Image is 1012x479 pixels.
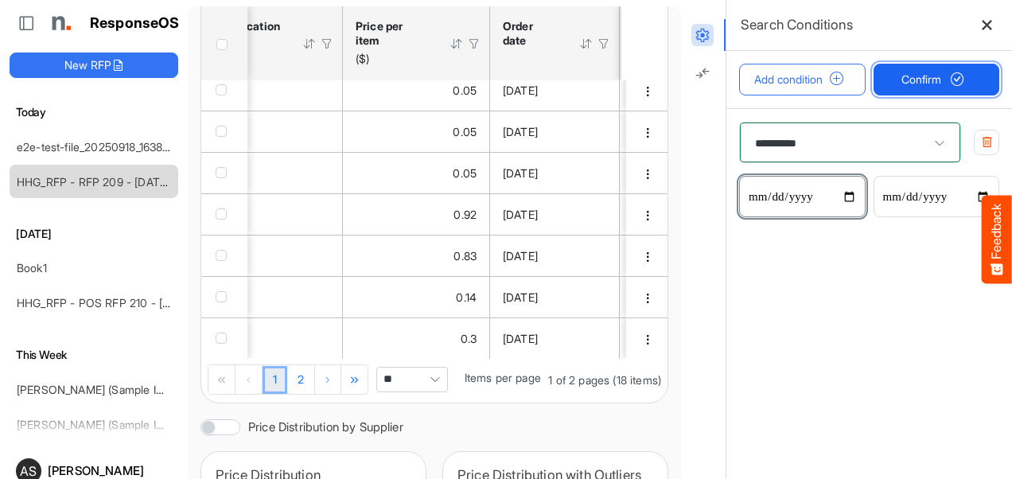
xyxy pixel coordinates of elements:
button: dropdownbutton [639,290,656,306]
h6: [DATE] [10,225,178,243]
h1: ResponseOS [90,15,180,32]
td: 12/08/2024 is template cell Column Header httpsnorthellcomontologiesmapping-rulesorderhasorderdate [490,193,620,235]
a: Page 2 of 2 Pages [287,366,314,395]
td: 1173.34 is template cell Column Header httpsnorthellcomontologiesmapping-rulesorderhasprice [620,193,764,235]
td: 53.5 is template cell Column Header httpsnorthellcomontologiesmapping-rulesorderhasprice [620,152,764,193]
a: e2e-test-file_20250918_163829 [17,140,176,154]
div: Order date [503,19,559,48]
td: checkbox [201,276,247,317]
td: is template cell Column Header httpsnorthellcomontologiesmapping-rulesfeaturehascolourspecification [167,193,343,235]
td: checkbox [201,317,247,359]
th: Header checkbox [201,6,247,80]
td: a8ca7488-140d-4279-873c-f062fc813487 is template cell Column Header [626,152,671,193]
td: is template cell Column Header httpsnorthellcomontologiesmapping-rulesfeaturehascolourspecification [167,235,343,276]
span: 0.83 [453,249,477,263]
span: 0.14 [456,290,477,304]
td: is template cell Column Header httpsnorthellcomontologiesmapping-rulesfeaturehascolourspecification [167,111,343,152]
td: 0.13649 is template cell Column Header price-per-item [343,276,490,317]
td: is template cell Column Header httpsnorthellcomontologiesmapping-rulesfeaturehascolourspecification [167,69,343,111]
span: (18 items) [613,373,661,387]
button: dropdownbutton [639,125,656,141]
span: [DATE] [503,166,538,180]
a: HHG_RFP - RFP 209 - [DATE] - ROS TEST [17,175,236,189]
span: Pagerdropdown [376,367,448,392]
div: Filter Icon [467,37,481,51]
td: is template cell Column Header httpsnorthellcomontologiesmapping-rulesfeaturehascolourspecification [167,276,343,317]
button: dropdownbutton [639,249,656,265]
td: checkbox [201,111,247,152]
td: 0.3043 is template cell Column Header price-per-item [343,317,490,359]
button: dropdownbutton [639,332,656,348]
span: Items per page [465,371,541,384]
span: [DATE] [503,332,538,345]
a: Page 1 of 2 Pages [263,366,287,395]
td: is template cell Column Header httpsnorthellcomontologiesmapping-rulesfeaturehascolourspecification [167,152,343,193]
div: Go to last page [342,365,368,394]
img: Northell [44,7,76,39]
button: dropdownbutton [639,208,656,224]
td: checkbox [201,235,247,276]
button: New RFP [10,53,178,78]
a: HHG_RFP - POS RFP 210 - [DATE] [17,296,194,310]
span: 1 of 2 pages [548,373,609,387]
div: Price per item [356,19,429,48]
span: Confirm [901,71,971,88]
td: 0.05 is template cell Column Header price-per-item [343,111,490,152]
td: 17/05/2024 is template cell Column Header httpsnorthellcomontologiesmapping-rulesorderhasorderdate [490,317,620,359]
h6: Today [10,103,178,121]
td: 17/07/2024 is template cell Column Header httpsnorthellcomontologiesmapping-rulesorderhasorderdate [490,152,620,193]
a: Book1 [17,261,47,275]
span: 0.05 [453,84,477,97]
td: 17/05/2024 is template cell Column Header httpsnorthellcomontologiesmapping-rulesorderhasorderdate [490,276,620,317]
td: 136.49 is template cell Column Header httpsnorthellcomontologiesmapping-rulesorderhasprice [620,276,764,317]
div: Filter Icon [597,37,611,51]
button: Feedback [982,196,1012,284]
td: 0.8312096029547553 is template cell Column Header price-per-item [343,235,490,276]
td: is template cell Column Header httpsnorthellcomontologiesmapping-rulesfeaturehascolourspecification [167,317,343,359]
td: 4d6fc685-b5af-41b7-8a14-0b15d6ed5089 is template cell Column Header [626,69,671,111]
td: 75bcfc6e-30ed-4e43-b3f6-c265c1bc6621 is template cell Column Header [626,235,671,276]
div: Pager Container [201,359,668,403]
td: 304.3 is template cell Column Header httpsnorthellcomontologiesmapping-rulesorderhasprice [620,317,764,359]
h6: Search Conditions [741,14,853,36]
td: 0.9159562841530055 is template cell Column Header price-per-item [343,193,490,235]
td: 0.05 is template cell Column Header price-per-item [343,152,490,193]
td: 58 is template cell Column Header httpsnorthellcomontologiesmapping-rulesorderhasprice [620,111,764,152]
span: 0.3 [461,332,477,345]
td: 10/04/2024 is template cell Column Header httpsnorthellcomontologiesmapping-rulesorderhasorderdate [490,111,620,152]
td: fe9dd59b-38af-4183-ba42-90afe3bf82f5 is template cell Column Header [626,111,671,152]
span: [DATE] [503,249,538,263]
label: Price Distribution by Supplier [248,421,403,433]
div: Go to next page [315,365,342,394]
span: 0.92 [453,208,477,221]
td: 61.2 is template cell Column Header httpsnorthellcomontologiesmapping-rulesorderhasprice [620,69,764,111]
button: dropdownbutton [639,84,656,99]
td: dcae8d39-6014-473c-b74f-60080d1c59cb is template cell Column Header [626,276,671,317]
td: 900f6cf5-fb05-431c-be1d-f9f4562481d8 is template cell Column Header [626,317,671,359]
td: checkbox [201,193,247,235]
div: ($) [356,52,429,66]
button: dropdownbutton [639,166,656,182]
td: 900.2 is template cell Column Header httpsnorthellcomontologiesmapping-rulesorderhasprice [620,235,764,276]
td: 17/12/2024 is template cell Column Header httpsnorthellcomontologiesmapping-rulesorderhasorderdate [490,235,620,276]
div: Go to previous page [235,365,263,394]
div: Filter Icon [320,37,334,51]
h6: This Week [10,346,178,364]
span: [DATE] [503,125,538,138]
span: 0.05 [453,166,477,180]
a: [PERSON_NAME] (Sample Import) [DATE] - Flyer - Short [17,383,303,396]
div: [PERSON_NAME] [48,465,172,477]
span: [DATE] [503,208,538,221]
td: 28af80b1-e859-4568-a224-c64501c141aa is template cell Column Header [626,193,671,235]
span: [DATE] [503,84,538,97]
span: [DATE] [503,290,538,304]
span: AS [20,465,37,477]
button: Add condition [739,64,866,95]
td: checkbox [201,69,247,111]
div: Go to first page [208,365,235,394]
span: 0.05 [453,125,477,138]
td: 04/06/2024 is template cell Column Header httpsnorthellcomontologiesmapping-rulesorderhasorderdate [490,69,620,111]
button: Confirm [874,64,1000,95]
td: 0.05 is template cell Column Header price-per-item [343,69,490,111]
td: checkbox [201,152,247,193]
